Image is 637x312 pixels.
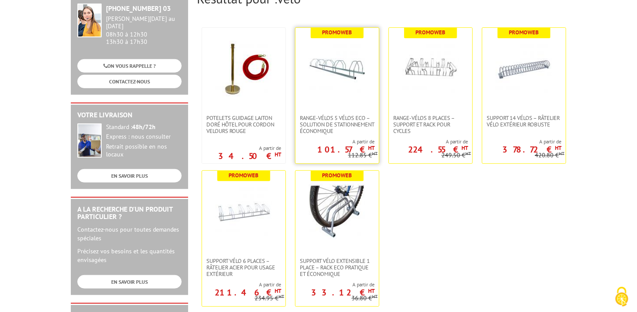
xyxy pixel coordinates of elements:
img: widget-livraison.jpg [77,123,102,158]
span: Support vélo extensible 1 place – Rack ECO pratique et économique [300,258,375,277]
sup: HT [465,150,471,156]
span: A partir de [295,281,375,288]
b: Promoweb [416,29,446,36]
a: Range-vélos 8 places – Support et rack pour cycles [389,115,472,134]
div: [PERSON_NAME][DATE] au [DATE] [106,15,182,30]
span: Support 14 vélos – Râtelier vélo extérieur robuste [487,115,561,128]
p: 224.55 € [408,147,468,152]
p: Précisez vos besoins et les quantités envisagées [77,247,182,264]
sup: HT [275,287,281,295]
a: Potelets guidage laiton doré hôtel pour cordon velours rouge [202,115,285,134]
h2: A la recherche d'un produit particulier ? [77,206,182,221]
h2: Votre livraison [77,111,182,119]
p: 211.46 € [215,290,281,295]
a: EN SAVOIR PLUS [77,275,182,289]
p: Contactez-nous pour toutes demandes spéciales [77,225,182,242]
div: Retrait possible en nos locaux [106,143,182,159]
a: ON VOUS RAPPELLE ? [77,59,182,73]
span: Range-vélos 8 places – Support et rack pour cycles [393,115,468,134]
p: 420.80 € [535,152,564,159]
img: Cookies (fenêtre modale) [611,286,633,308]
sup: HT [372,293,378,299]
sup: HT [555,144,561,152]
a: Support vélo extensible 1 place – Rack ECO pratique et économique [295,258,379,277]
p: 36.80 € [352,295,378,302]
img: Potelets guidage laiton doré hôtel pour cordon velours rouge [216,41,272,97]
strong: 48h/72h [132,123,156,131]
span: Potelets guidage laiton doré hôtel pour cordon velours rouge [206,115,281,134]
b: Promoweb [229,172,259,179]
sup: HT [279,293,284,299]
b: Promoweb [509,29,539,36]
img: widget-service.jpg [77,3,102,37]
button: Cookies (fenêtre modale) [607,282,637,312]
div: Standard : [106,123,182,131]
span: A partir de [482,138,561,145]
a: Range-vélos 5 vélos ECO – Solution de stationnement économique [295,115,379,134]
a: Support vélo 6 places – Râtelier acier pour usage extérieur [202,258,285,277]
sup: HT [368,144,375,152]
p: 101.57 € [317,147,375,152]
a: EN SAVOIR PLUS [77,169,182,183]
img: Support vélo extensible 1 place – Rack ECO pratique et économique [309,184,365,240]
img: Support 14 vélos – Râtelier vélo extérieur robuste [496,41,552,97]
span: A partir de [295,138,375,145]
sup: HT [559,150,564,156]
p: 249.50 € [441,152,471,159]
b: Promoweb [322,29,352,36]
a: CONTACTEZ-NOUS [77,75,182,88]
span: A partir de [389,138,468,145]
span: Support vélo 6 places – Râtelier acier pour usage extérieur [206,258,281,277]
p: 33.12 € [311,290,375,295]
p: 34.50 € [218,153,281,159]
span: Range-vélos 5 vélos ECO – Solution de stationnement économique [300,115,375,134]
span: A partir de [202,281,281,288]
b: Promoweb [322,172,352,179]
sup: HT [461,144,468,152]
span: A partir de [218,145,281,152]
p: 112.85 € [348,152,378,159]
sup: HT [368,287,375,295]
img: Range-vélos 8 places – Support et rack pour cycles [402,41,459,97]
a: Support 14 vélos – Râtelier vélo extérieur robuste [482,115,566,128]
img: Support vélo 6 places – Râtelier acier pour usage extérieur [216,184,272,240]
sup: HT [372,150,378,156]
div: 08h30 à 12h30 13h30 à 17h30 [106,15,182,45]
div: Express : nous consulter [106,133,182,141]
sup: HT [275,151,281,158]
p: 234.95 € [255,295,284,302]
p: 378.72 € [502,147,561,152]
strong: [PHONE_NUMBER] 03 [106,4,171,13]
img: Range-vélos 5 vélos ECO – Solution de stationnement économique [309,41,365,97]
